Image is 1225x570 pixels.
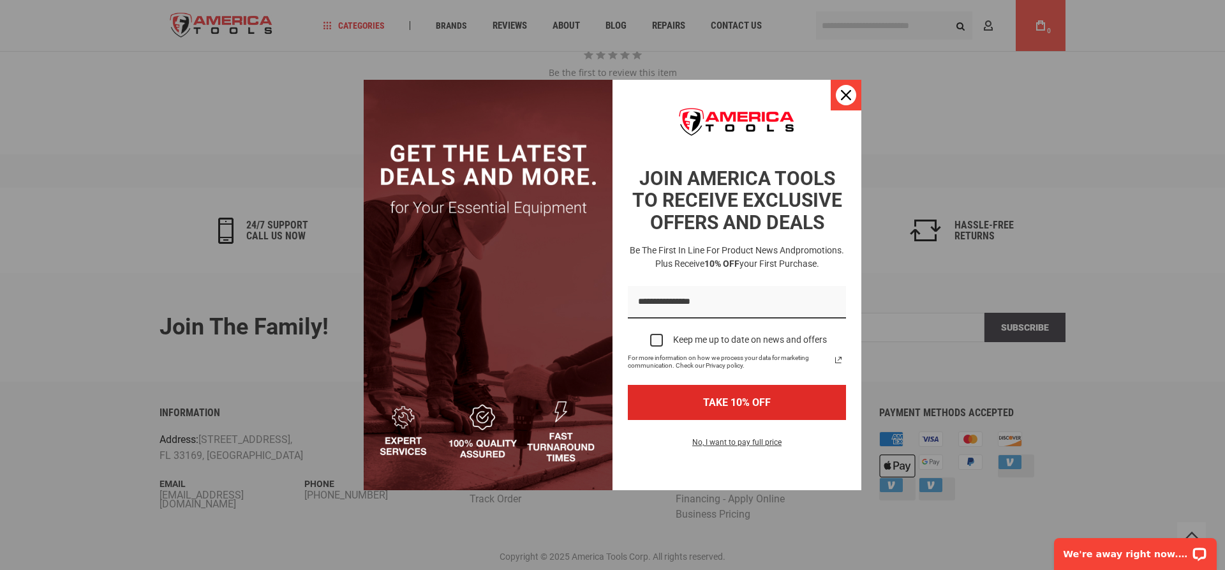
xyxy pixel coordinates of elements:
button: No, I want to pay full price [682,435,792,457]
h3: Be the first in line for product news and [625,244,849,271]
input: Email field [628,286,846,319]
svg: close icon [841,90,851,100]
button: TAKE 10% OFF [628,385,846,420]
svg: link icon [831,352,846,368]
iframe: LiveChat chat widget [1046,530,1225,570]
div: Keep me up to date on news and offers [673,334,827,345]
span: For more information on how we process your data for marketing communication. Check our Privacy p... [628,354,831,370]
strong: JOIN AMERICA TOOLS TO RECEIVE EXCLUSIVE OFFERS AND DEALS [632,167,842,234]
a: Read our Privacy Policy [831,352,846,368]
button: Close [831,80,861,110]
strong: 10% OFF [704,259,739,269]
